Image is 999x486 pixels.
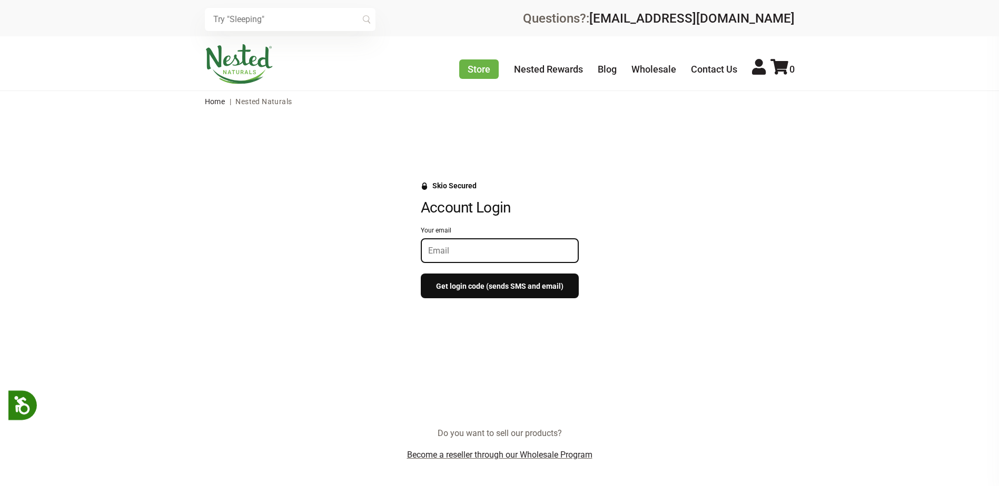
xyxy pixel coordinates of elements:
a: Wholesale [631,64,676,75]
img: Nested Naturals [205,44,273,84]
a: Nested Rewards [514,64,583,75]
input: Your email input field [428,246,571,256]
div: Your email [421,227,579,235]
button: Get login code (sends SMS and email) [421,274,579,298]
a: Contact Us [691,64,737,75]
a: 0 [770,64,795,75]
svg: Security [421,183,428,190]
div: Questions?: [523,12,795,25]
a: [EMAIL_ADDRESS][DOMAIN_NAME] [589,11,795,26]
a: Blog [598,64,617,75]
span: | [227,97,234,106]
a: Home [205,97,225,106]
nav: breadcrumbs [205,91,795,112]
a: Become a reseller through our Wholesale Program [407,450,592,460]
a: Store [459,59,499,79]
input: Try "Sleeping" [205,8,375,31]
span: Nested Naturals [235,97,292,106]
h2: Account Login [421,199,579,217]
div: Skio Secured [432,181,477,190]
a: Skio Secured [421,181,477,198]
span: 0 [789,64,795,75]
